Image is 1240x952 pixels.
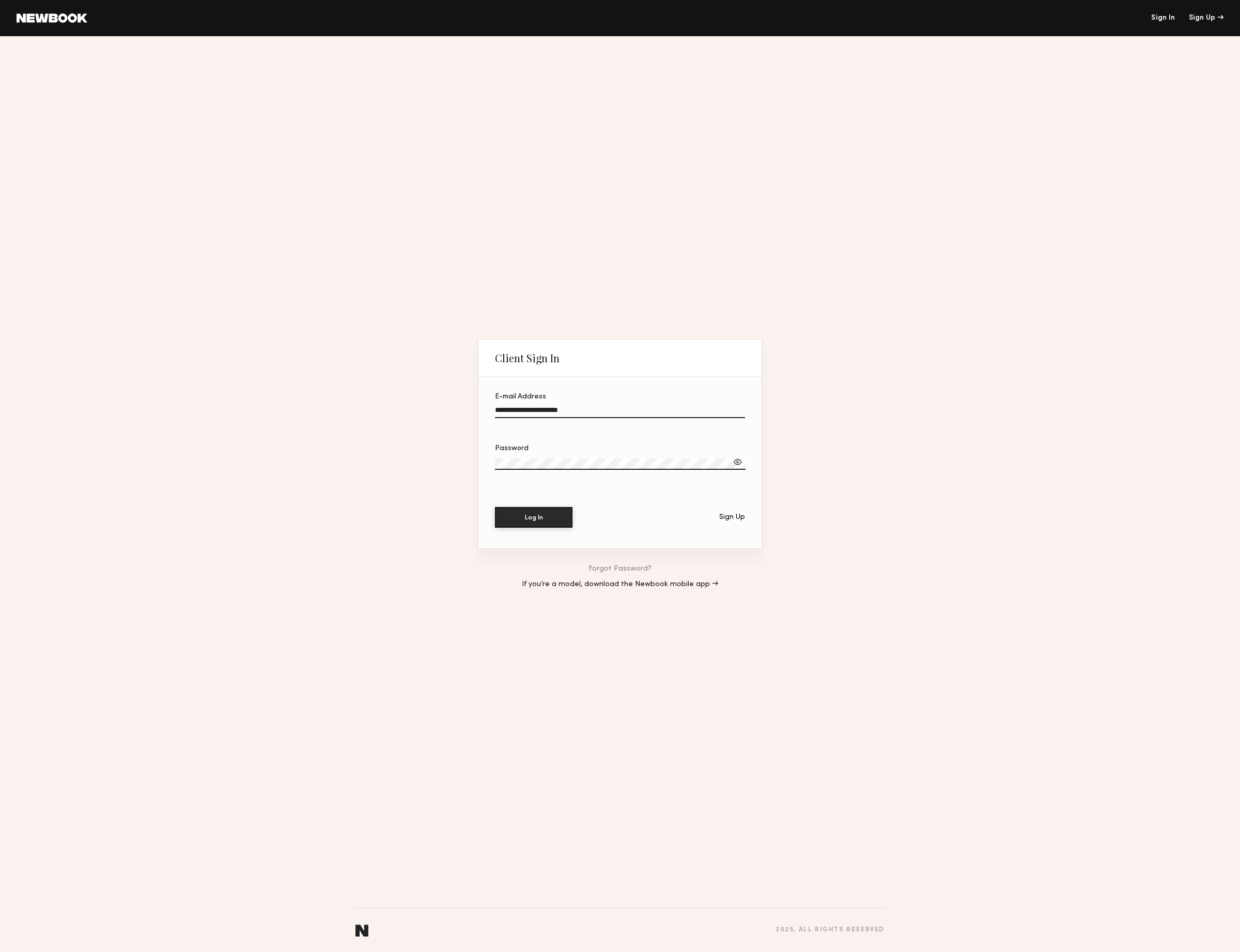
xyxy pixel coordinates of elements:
a: Forgot Password? [588,565,652,573]
a: If you’re a model, download the Newbook mobile app → [522,581,718,588]
button: Log In [495,507,572,528]
div: E-mail Address [495,393,745,401]
div: 2025 , all rights reserved [776,927,885,933]
input: E-mail Address [495,406,745,418]
input: Password [495,458,746,470]
div: Sign Up [719,514,745,521]
div: Password [495,445,745,452]
a: Sign In [1151,14,1175,22]
div: Client Sign In [495,352,560,364]
div: Sign Up [1189,14,1223,22]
